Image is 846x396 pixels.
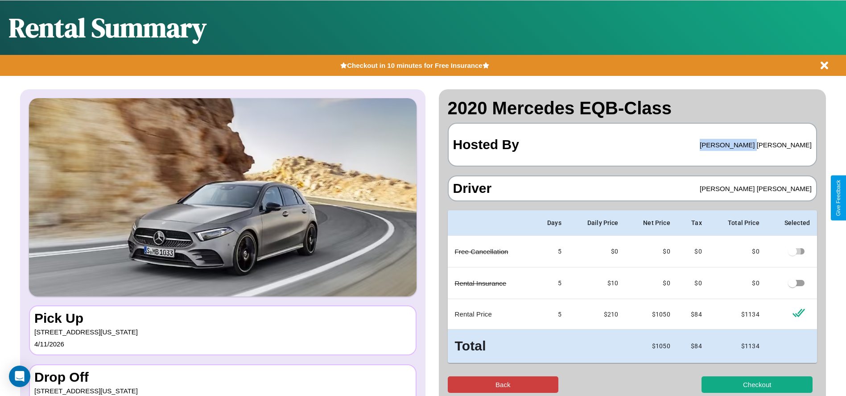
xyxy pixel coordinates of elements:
[569,210,626,236] th: Daily Price
[702,376,813,393] button: Checkout
[835,180,842,216] div: Give Feedback
[767,210,817,236] th: Selected
[700,183,812,195] p: [PERSON_NAME] [PERSON_NAME]
[626,236,677,267] td: $ 0
[453,128,519,161] h3: Hosted By
[709,236,767,267] td: $ 0
[709,329,767,363] td: $ 1134
[533,299,569,329] td: 5
[677,299,709,329] td: $ 84
[700,139,812,151] p: [PERSON_NAME] [PERSON_NAME]
[9,9,206,46] h1: Rental Summary
[448,376,559,393] button: Back
[626,267,677,299] td: $ 0
[709,299,767,329] td: $ 1134
[626,210,677,236] th: Net Price
[455,277,526,289] p: Rental Insurance
[34,311,411,326] h3: Pick Up
[533,210,569,236] th: Days
[626,329,677,363] td: $ 1050
[626,299,677,329] td: $ 1050
[455,308,526,320] p: Rental Price
[448,210,817,363] table: simple table
[709,267,767,299] td: $ 0
[448,98,817,118] h2: 2020 Mercedes EQB-Class
[453,181,492,196] h3: Driver
[34,370,411,385] h3: Drop Off
[677,267,709,299] td: $0
[677,329,709,363] td: $ 84
[9,366,30,387] div: Open Intercom Messenger
[569,236,626,267] td: $0
[709,210,767,236] th: Total Price
[569,267,626,299] td: $10
[533,267,569,299] td: 5
[34,338,411,350] p: 4 / 11 / 2026
[455,246,526,258] p: Free Cancellation
[569,299,626,329] td: $ 210
[533,236,569,267] td: 5
[34,326,411,338] p: [STREET_ADDRESS][US_STATE]
[347,62,482,69] b: Checkout in 10 minutes for Free Insurance
[455,337,526,356] h3: Total
[677,236,709,267] td: $0
[677,210,709,236] th: Tax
